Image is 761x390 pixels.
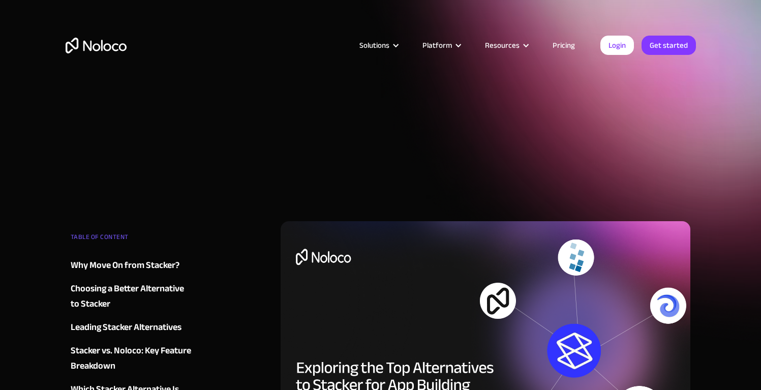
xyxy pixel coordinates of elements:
[642,36,696,55] a: Get started
[410,39,472,52] div: Platform
[485,39,520,52] div: Resources
[71,343,194,374] a: Stacker vs. Noloco: Key Feature Breakdown
[422,39,452,52] div: Platform
[600,36,634,55] a: Login
[71,320,181,335] div: Leading Stacker Alternatives
[71,258,194,273] a: Why Move On from Stacker?
[359,39,389,52] div: Solutions
[71,281,194,312] a: Choosing a Better Alternative to Stacker
[71,320,194,335] a: Leading Stacker Alternatives
[347,39,410,52] div: Solutions
[472,39,540,52] div: Resources
[71,229,194,250] div: TABLE OF CONTENT
[540,39,588,52] a: Pricing
[71,258,179,273] div: Why Move On from Stacker?
[66,38,127,53] a: home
